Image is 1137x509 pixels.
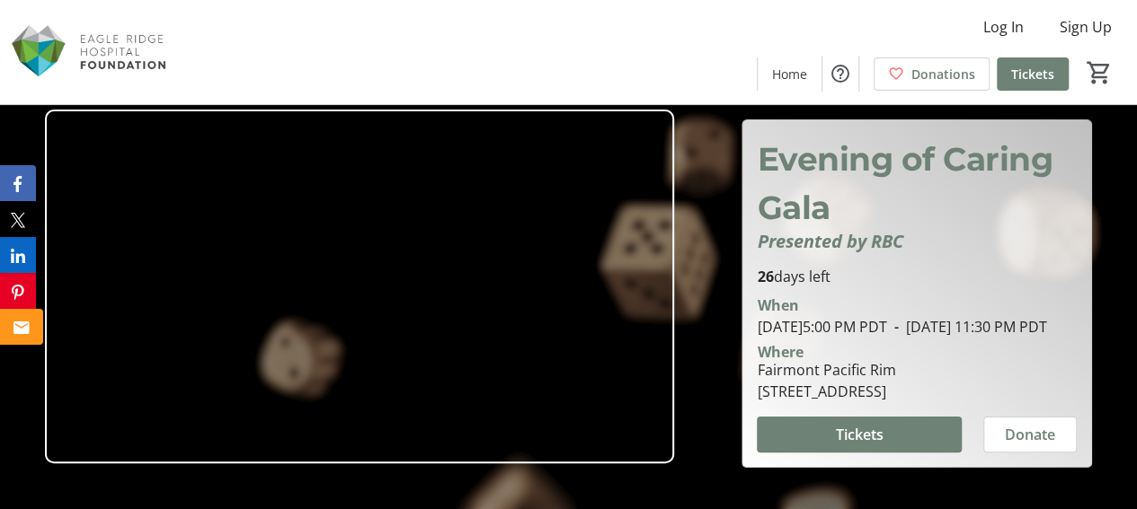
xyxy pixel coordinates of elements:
[757,229,902,253] em: Presented by RBC
[911,65,975,83] span: Donations
[836,424,884,445] span: Tickets
[1005,424,1055,445] span: Donate
[757,266,1077,287] p: days left
[757,267,773,286] span: 26
[997,57,1069,91] a: Tickets
[969,13,1038,41] button: Log In
[757,139,1053,227] span: Evening of Caring Gala
[886,317,905,337] span: -
[758,57,822,91] a: Home
[1060,16,1112,38] span: Sign Up
[1045,13,1126,41] button: Sign Up
[1011,65,1054,83] span: Tickets
[757,359,895,381] div: Fairmont Pacific Rim
[874,57,990,91] a: Donations
[757,417,962,452] button: Tickets
[822,56,858,92] button: Help
[1083,57,1115,89] button: Cart
[757,317,886,337] span: [DATE] 5:00 PM PDT
[983,417,1077,452] button: Donate
[11,7,171,97] img: Eagle Ridge Hospital Foundation's Logo
[886,317,1046,337] span: [DATE] 11:30 PM PDT
[45,110,674,463] img: Campaign CTA Media Photo
[757,381,895,402] div: [STREET_ADDRESS]
[983,16,1024,38] span: Log In
[772,65,807,83] span: Home
[757,294,798,316] div: When
[757,345,803,359] div: Where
